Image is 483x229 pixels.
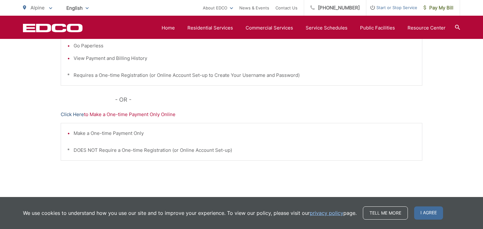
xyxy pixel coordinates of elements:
[67,146,416,154] p: * DOES NOT Require a One-time Registration (or Online Account Set-up)
[306,24,347,32] a: Service Schedules
[61,111,84,118] a: Click Here
[31,5,45,11] span: Alpine
[61,111,422,118] p: to Make a One-time Payment Only Online
[187,24,233,32] a: Residential Services
[23,24,83,32] a: EDCD logo. Return to the homepage.
[360,24,395,32] a: Public Facilities
[246,24,293,32] a: Commercial Services
[74,130,416,137] li: Make a One-time Payment Only
[23,209,357,217] p: We use cookies to understand how you use our site and to improve your experience. To view our pol...
[363,206,408,220] a: Tell me more
[67,72,416,79] p: * Requires a One-time Registration (or Online Account Set-up to Create Your Username and Password)
[424,4,453,12] span: Pay My Bill
[414,206,443,220] span: I agree
[115,95,423,104] p: - OR -
[203,4,233,12] a: About EDCO
[275,4,297,12] a: Contact Us
[74,42,416,50] li: Go Paperless
[162,24,175,32] a: Home
[310,209,343,217] a: privacy policy
[239,4,269,12] a: News & Events
[62,3,93,13] span: English
[408,24,446,32] a: Resource Center
[74,55,416,62] li: View Payment and Billing History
